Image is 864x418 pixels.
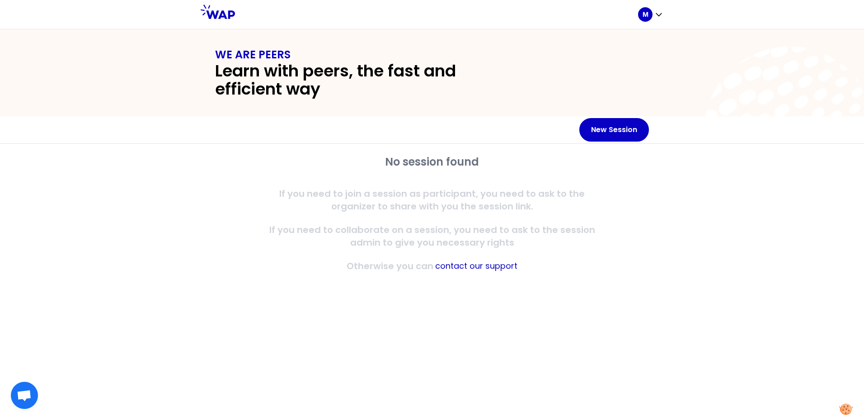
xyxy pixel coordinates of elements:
h2: No session found [258,155,606,169]
p: If you need to collaborate on a session, you need to ask to the session admin to give you necessa... [258,223,606,249]
p: If you need to join a session as participant, you need to ask to the organizer to share with you ... [258,187,606,213]
p: Otherwise you can [347,260,433,272]
button: M [638,7,663,22]
button: New Session [579,118,649,142]
h2: Learn with peers, the fast and efficient way [215,62,519,98]
button: contact our support [435,260,517,272]
div: Otwarty czat [11,382,38,409]
p: M [643,10,648,19]
h1: WE ARE PEERS [215,47,649,62]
